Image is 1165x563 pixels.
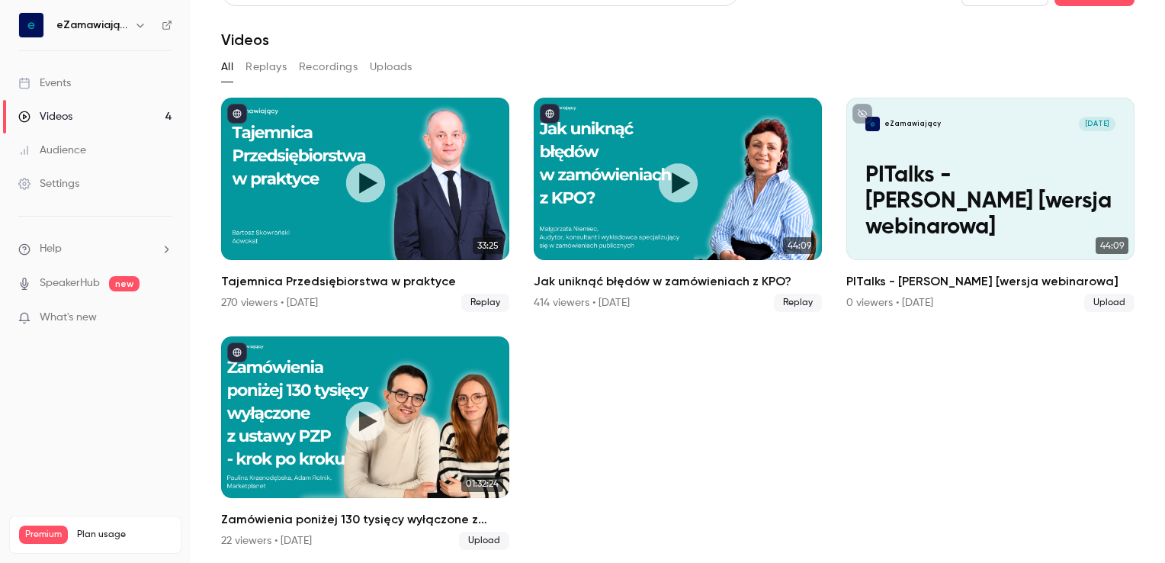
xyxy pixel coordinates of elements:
[221,98,509,312] a: 33:25Tajemnica Przedsiębiorstwa w praktyce270 viewers • [DATE]Replay
[221,533,312,549] div: 22 viewers • [DATE]
[221,55,233,79] button: All
[221,336,509,551] a: 01:32:24Zamówienia poniżej 130 tysięcy wyłączone z ustawy PZP- krok po kroku22 viewers • [DATE]Up...
[534,295,630,310] div: 414 viewers • [DATE]
[540,104,560,124] button: published
[18,241,172,257] li: help-dropdown-opener
[370,55,412,79] button: Uploads
[56,18,128,33] h6: eZamawiający
[846,98,1135,312] li: PITalks - Małgorzata Niemiec [wersja webinarowa]
[154,311,172,325] iframe: Noticeable Trigger
[19,13,43,37] img: eZamawiający
[846,98,1135,312] a: PITalks - Małgorzata Niemiec [wersja webinarowa]eZamawiający[DATE]PITalks - [PERSON_NAME] [wersja...
[783,237,816,254] span: 44:09
[40,241,62,257] span: Help
[459,532,509,550] span: Upload
[299,55,358,79] button: Recordings
[221,295,318,310] div: 270 viewers • [DATE]
[246,55,287,79] button: Replays
[221,98,509,312] li: Tajemnica Przedsiębiorstwa w praktyce
[473,237,503,254] span: 33:25
[227,343,247,362] button: published
[865,163,1115,240] p: PITalks - [PERSON_NAME] [wersja webinarowa]
[534,98,822,312] li: Jak uniknąć błędów w zamówieniach z KPO?
[77,529,172,541] span: Plan usage
[1079,117,1115,131] span: [DATE]
[109,276,140,291] span: new
[18,109,72,124] div: Videos
[221,510,509,529] h2: Zamówienia poniżej 130 tysięcy wyłączone z ustawy PZP- krok po kroku
[221,272,509,291] h2: Tajemnica Przedsiębiorstwa w praktyce
[461,475,503,492] span: 01:32:24
[852,104,872,124] button: unpublished
[18,76,71,91] div: Events
[40,310,97,326] span: What's new
[18,143,86,158] div: Audience
[221,98,1135,550] ul: Videos
[846,295,933,310] div: 0 viewers • [DATE]
[221,336,509,551] li: Zamówienia poniżej 130 tysięcy wyłączone z ustawy PZP- krok po kroku
[534,98,822,312] a: 44:09Jak uniknąć błędów w zamówieniach z KPO?414 viewers • [DATE]Replay
[1084,294,1135,312] span: Upload
[40,275,100,291] a: SpeakerHub
[534,272,822,291] h2: Jak uniknąć błędów w zamówieniach z KPO?
[18,176,79,191] div: Settings
[1096,237,1128,254] span: 44:09
[846,272,1135,291] h2: PITalks - [PERSON_NAME] [wersja webinarowa]
[884,119,941,129] p: eZamawiający
[865,117,880,131] img: PITalks - Małgorzata Niemiec [wersja webinarowa]
[774,294,822,312] span: Replay
[227,104,247,124] button: published
[221,31,269,49] h1: Videos
[19,526,68,544] span: Premium
[461,294,509,312] span: Replay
